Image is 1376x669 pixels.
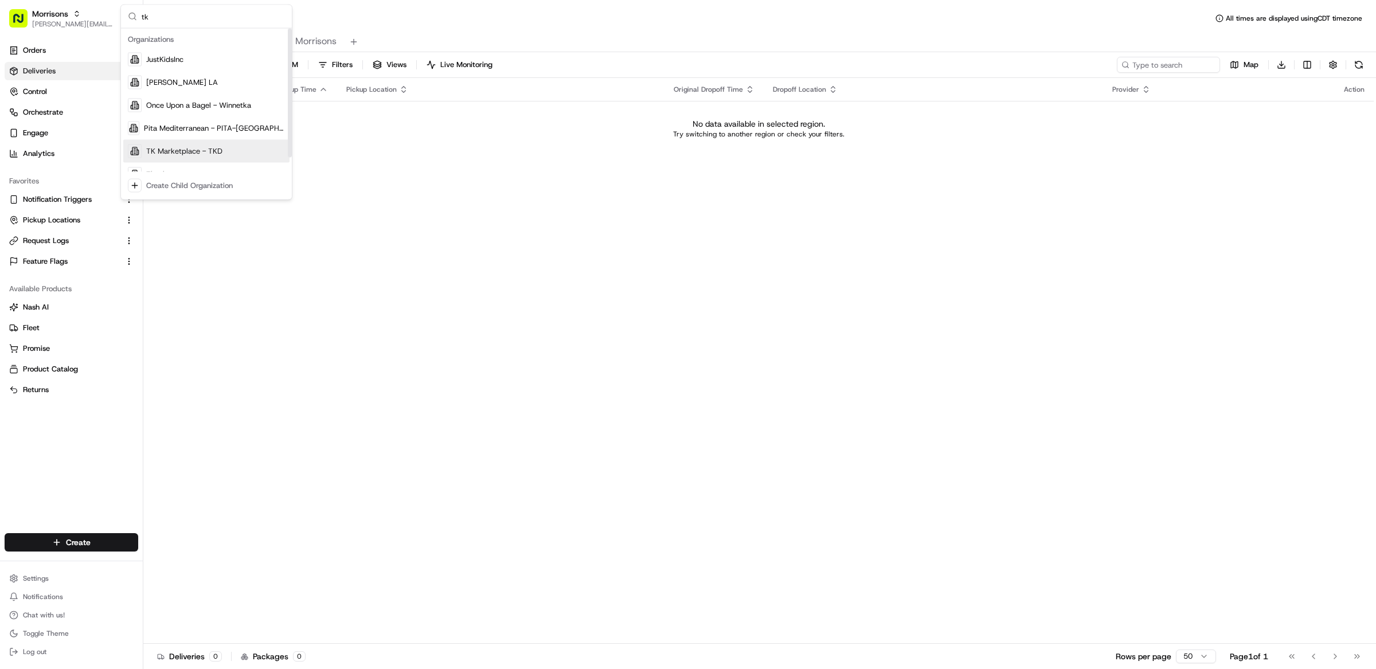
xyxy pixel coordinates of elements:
div: Create Child Organization [146,181,233,191]
span: Analytics [23,148,54,159]
button: Morrisons [32,8,68,19]
span: Orchestrate [23,107,63,118]
button: Request Logs [5,232,138,250]
span: Product Catalog [23,364,78,374]
span: TK Marketplace - TKD [146,146,222,157]
button: Settings [5,570,138,586]
button: Map [1225,57,1264,73]
img: 4037041995827_4c49e92c6e3ed2e3ec13_72.png [24,109,45,130]
button: Promise [5,339,138,358]
p: Welcome 👋 [11,46,209,64]
span: [PERSON_NAME] [36,209,93,218]
button: Toggle Theme [5,625,138,641]
span: • [95,209,99,218]
p: No data available in selected region. [693,118,825,130]
button: Fleet [5,319,138,337]
span: Chat with us! [23,611,65,620]
div: 💻 [97,257,106,267]
div: Favorites [5,172,138,190]
div: 0 [293,651,306,662]
span: All times are displayed using CDT timezone [1226,14,1362,23]
span: Deliveries [23,66,56,76]
span: [DATE] [101,178,125,187]
a: Deliveries [5,62,138,80]
a: Nash AI [9,302,134,312]
a: Promise [9,343,134,354]
span: Create [66,537,91,548]
div: 📗 [11,257,21,267]
span: Toggle Theme [23,629,69,638]
p: Rows per page [1116,651,1171,662]
a: Analytics [5,144,138,163]
a: Orders [5,41,138,60]
a: 📗Knowledge Base [7,252,92,272]
span: Returns [23,385,49,395]
a: Feature Flags [9,256,120,267]
span: [DATE] [101,209,125,218]
span: Promise [23,343,50,354]
button: Pickup Locations [5,211,138,229]
span: Fleet [23,323,40,333]
button: See all [178,147,209,161]
button: Engage [5,124,138,142]
input: Search... [142,5,285,28]
span: Knowledge Base [23,256,88,268]
button: Feature Flags [5,252,138,271]
span: Live Monitoring [440,60,492,70]
div: Packages [241,651,306,662]
span: Orders [23,45,46,56]
span: Control [23,87,47,97]
span: Pita Mediterranean - PITA-[GEOGRAPHIC_DATA] [144,123,285,134]
button: Log out [5,644,138,660]
div: Page 1 of 1 [1230,651,1268,662]
span: [PERSON_NAME] [36,178,93,187]
img: 1736555255976-a54dd68f-1ca7-489b-9aae-adbdc363a1c4 [11,109,32,130]
a: Returns [9,385,134,395]
a: Powered byPylon [81,284,139,293]
span: Dropoff Location [773,85,826,94]
div: Deliveries [157,651,222,662]
span: Engage [23,128,48,138]
button: [PERSON_NAME][EMAIL_ADDRESS][DOMAIN_NAME] [32,19,114,29]
span: Views [386,60,406,70]
button: Orchestrate [5,103,138,122]
a: Pickup Locations [9,215,120,225]
span: • [95,178,99,187]
span: [PERSON_NAME] LA [146,77,218,88]
button: Product Catalog [5,360,138,378]
input: Type to search [1117,57,1220,73]
button: Chat with us! [5,607,138,623]
span: JustKidsInc [146,54,183,65]
span: Request Logs [23,236,69,246]
div: Action [1344,85,1365,94]
button: Refresh [1351,57,1367,73]
span: Filters [332,60,353,70]
img: Tiffany Volk [11,167,30,185]
a: Fleet [9,323,134,333]
div: Past conversations [11,149,77,158]
span: Settings [23,574,49,583]
span: Pickup Location [346,85,397,94]
span: API Documentation [108,256,184,268]
a: Product Catalog [9,364,134,374]
input: Got a question? Start typing here... [30,74,206,86]
a: Notification Triggers [9,194,120,205]
img: Nash [11,11,34,34]
button: Morrisons[PERSON_NAME][EMAIL_ADDRESS][DOMAIN_NAME] [5,5,119,32]
span: Notification Triggers [23,194,92,205]
span: Pickup Locations [23,215,80,225]
span: Map [1244,60,1258,70]
span: Tk_shop [146,169,175,179]
div: We're available if you need us! [52,121,158,130]
button: Returns [5,381,138,399]
button: Start new chat [195,113,209,127]
img: Ami Wang [11,198,30,216]
button: Create [5,533,138,551]
div: Available Products [5,280,138,298]
span: Original Dropoff Time [674,85,743,94]
span: Nash AI [23,302,49,312]
span: Notifications [23,592,63,601]
button: Nash AI [5,298,138,316]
